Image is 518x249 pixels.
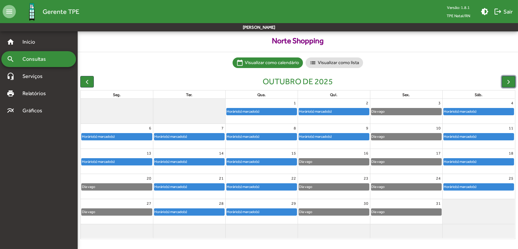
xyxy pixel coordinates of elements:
span: Norte Shopping [78,35,518,47]
a: quarta-feira [256,91,267,98]
a: 10 de outubro de 2025 [435,124,442,132]
div: Dia vago [82,209,95,215]
a: 1 de outubro de 2025 [293,99,298,107]
span: Gerente TPE [43,6,79,17]
td: 27 de outubro de 2025 [81,199,153,224]
a: 15 de outubro de 2025 [290,149,298,158]
mat-icon: logout [494,8,502,16]
button: Sair [491,6,515,18]
td: 8 de outubro de 2025 [225,124,298,149]
div: Dia vago [371,108,385,115]
td: 22 de outubro de 2025 [225,174,298,199]
mat-icon: home [7,38,15,46]
div: Horário(s) marcado(s) [82,159,115,165]
a: 6 de outubro de 2025 [148,124,153,132]
a: 8 de outubro de 2025 [293,124,298,132]
img: Logo [21,1,43,22]
div: Horário(s) marcado(s) [154,159,188,165]
td: 9 de outubro de 2025 [298,124,370,149]
td: 29 de outubro de 2025 [225,199,298,224]
mat-icon: headset_mic [7,72,15,80]
td: 30 de outubro de 2025 [298,199,370,224]
div: Horário(s) marcado(s) [444,133,477,140]
td: 21 de outubro de 2025 [153,174,225,199]
a: 27 de outubro de 2025 [146,199,153,208]
a: 31 de outubro de 2025 [435,199,442,208]
a: 30 de outubro de 2025 [363,199,370,208]
a: 21 de outubro de 2025 [218,174,225,183]
div: Dia vago [371,159,385,165]
mat-icon: search [7,55,15,63]
td: 23 de outubro de 2025 [298,174,370,199]
td: 13 de outubro de 2025 [81,149,153,174]
div: Horário(s) marcado(s) [227,108,260,115]
td: 11 de outubro de 2025 [442,124,515,149]
a: sexta-feira [401,91,411,98]
span: Gráficos [18,107,51,115]
div: Horário(s) marcado(s) [154,184,188,190]
a: sábado [473,91,484,98]
mat-icon: print [7,89,15,97]
div: Dia vago [299,184,313,190]
a: 24 de outubro de 2025 [435,174,442,183]
a: 11 de outubro de 2025 [507,124,515,132]
a: 16 de outubro de 2025 [363,149,370,158]
a: 20 de outubro de 2025 [146,174,153,183]
a: 25 de outubro de 2025 [507,174,515,183]
mat-chip: Visualizar como calendário [233,57,303,68]
td: 31 de outubro de 2025 [370,199,442,224]
mat-icon: menu [3,5,16,18]
mat-icon: multiline_chart [7,107,15,115]
td: 17 de outubro de 2025 [370,149,442,174]
mat-icon: brightness_medium [481,8,489,16]
a: 18 de outubro de 2025 [507,149,515,158]
td: 2 de outubro de 2025 [298,99,370,124]
a: 17 de outubro de 2025 [435,149,442,158]
td: 25 de outubro de 2025 [442,174,515,199]
td: 15 de outubro de 2025 [225,149,298,174]
td: 10 de outubro de 2025 [370,124,442,149]
td: 4 de outubro de 2025 [442,99,515,124]
div: Dia vago [299,159,313,165]
span: Relatórios [18,89,55,97]
a: 2 de outubro de 2025 [365,99,370,107]
div: Dia vago [299,209,313,215]
mat-icon: list [310,59,316,66]
span: Serviços [18,72,52,80]
td: 3 de outubro de 2025 [370,99,442,124]
a: quinta-feira [329,91,339,98]
h2: outubro de 2025 [263,77,333,87]
span: Início [18,38,45,46]
div: Horário(s) marcado(s) [227,184,260,190]
a: terça-feira [185,91,194,98]
mat-chip: Visualizar como lista [306,57,363,68]
div: Horário(s) marcado(s) [154,133,188,140]
td: 18 de outubro de 2025 [442,149,515,174]
div: Dia vago [371,184,385,190]
span: Sair [494,6,513,18]
a: 29 de outubro de 2025 [290,199,298,208]
td: 7 de outubro de 2025 [153,124,225,149]
div: Horário(s) marcado(s) [227,133,260,140]
a: 23 de outubro de 2025 [363,174,370,183]
div: Horário(s) marcado(s) [299,133,332,140]
div: Horário(s) marcado(s) [444,159,477,165]
a: Gerente TPE [16,1,79,22]
td: 14 de outubro de 2025 [153,149,225,174]
div: Dia vago [371,209,385,215]
td: 28 de outubro de 2025 [153,199,225,224]
a: 14 de outubro de 2025 [218,149,225,158]
span: Consultas [18,55,55,63]
a: 22 de outubro de 2025 [290,174,298,183]
a: 7 de outubro de 2025 [220,124,225,132]
div: Horário(s) marcado(s) [227,209,260,215]
div: Horário(s) marcado(s) [444,108,477,115]
div: Dia vago [82,184,95,190]
td: 16 de outubro de 2025 [298,149,370,174]
a: 4 de outubro de 2025 [510,99,515,107]
a: 3 de outubro de 2025 [437,99,442,107]
div: Dia vago [371,133,385,140]
td: 24 de outubro de 2025 [370,174,442,199]
div: Horário(s) marcado(s) [299,108,332,115]
a: 9 de outubro de 2025 [365,124,370,132]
